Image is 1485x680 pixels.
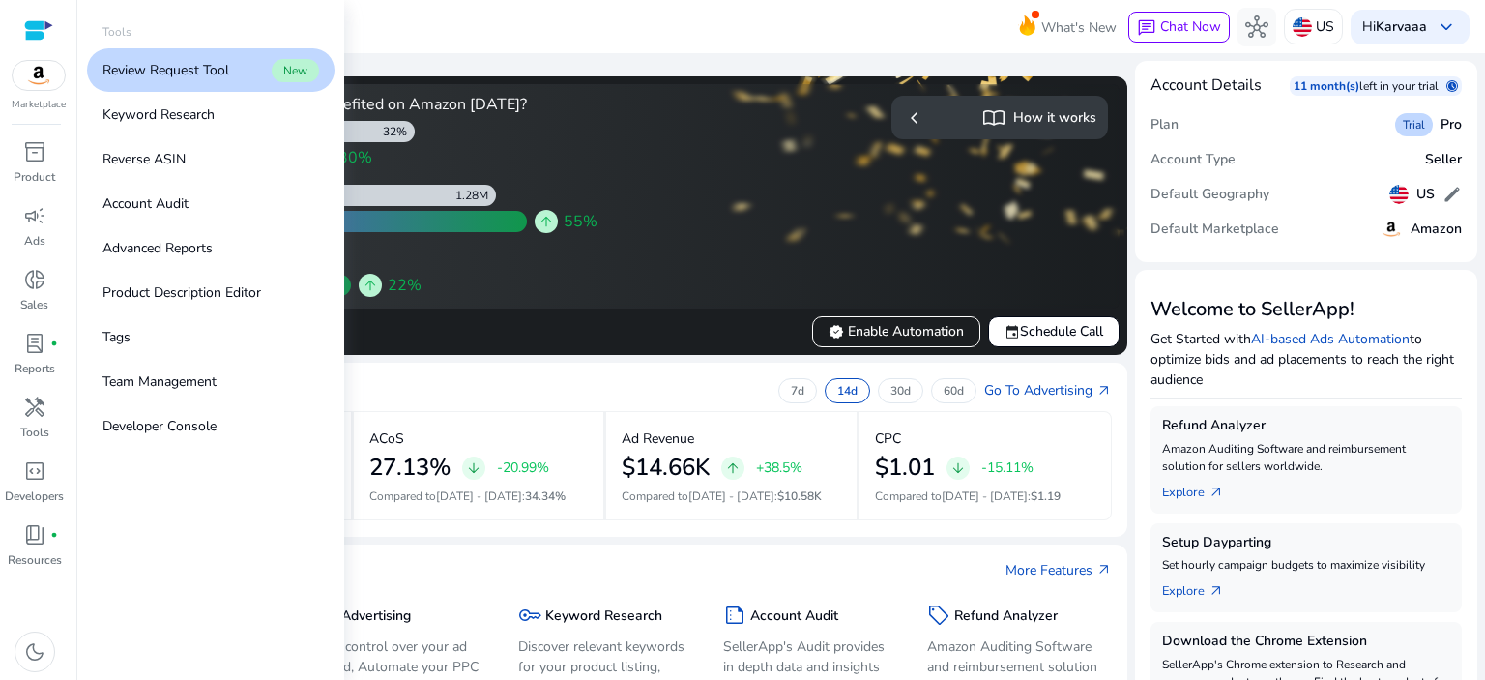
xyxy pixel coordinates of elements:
span: book_4 [23,523,46,547]
h5: Account Audit [750,608,838,625]
h2: $1.01 [875,454,935,482]
p: Hi [1362,20,1427,34]
h5: Refund Analyzer [1162,418,1450,434]
a: Go To Advertisingarrow_outward [984,380,1112,400]
h3: Welcome to SellerApp! [1150,298,1462,321]
p: Reverse ASIN [102,149,186,169]
button: eventSchedule Call [988,316,1120,347]
span: donut_small [23,268,46,291]
button: hub [1237,8,1276,46]
span: chevron_left [903,106,926,130]
p: Set hourly campaign budgets to maximize visibility [1162,556,1450,574]
a: Explorearrow_outward [1162,574,1239,601]
span: arrow_outward [1208,583,1224,599]
span: key [518,604,541,627]
p: Compared to : [875,488,1096,505]
p: Developer Console [102,416,217,436]
span: [DATE] - [DATE] [942,488,1028,504]
p: Reports [15,360,55,377]
h5: Refund Analyzer [954,608,1058,625]
span: Enable Automation [829,321,964,341]
p: CPC [875,429,901,449]
button: verifiedEnable Automation [812,316,980,347]
p: Resources [8,551,62,569]
span: handyman [23,396,46,419]
p: Keyword Research [102,104,215,125]
span: lab_profile [23,332,46,355]
p: Marketplace [12,98,66,112]
img: amazon.svg [1380,218,1403,241]
p: -15.11% [981,461,1034,475]
a: AI-based Ads Automation [1251,330,1410,348]
span: $10.58K [777,488,822,504]
h2: 27.13% [369,454,451,482]
p: Tools [102,23,131,41]
p: Ads [24,232,45,250]
a: Explorearrow_outward [1162,475,1239,502]
span: 30% [338,146,372,169]
span: arrow_downward [466,460,481,476]
p: Compared to : [369,488,589,505]
span: schedule [1446,80,1458,92]
h5: Seller [1425,152,1462,168]
span: 55% [564,210,597,233]
p: -20.99% [497,461,549,475]
p: Review Request Tool [102,60,229,80]
h5: Download the Chrome Extension [1162,634,1450,650]
p: Developers [5,488,64,505]
h5: Plan [1150,117,1179,133]
p: 7d [791,383,804,399]
h5: Advertising [341,608,411,625]
span: arrow_downward [950,460,966,476]
span: dark_mode [23,640,46,664]
h4: Account Details [1150,76,1262,95]
span: arrow_upward [539,214,554,229]
h5: Keyword Research [545,608,662,625]
p: Account Audit [102,193,189,214]
span: arrow_outward [1096,562,1112,577]
img: us.svg [1293,17,1312,37]
h5: How it works [1013,110,1096,127]
span: New [272,59,319,82]
div: 32% [383,124,415,139]
p: Team Management [102,371,217,392]
span: $1.19 [1031,488,1061,504]
span: keyboard_arrow_down [1435,15,1458,39]
p: 60d [944,383,964,399]
img: amazon.svg [13,61,65,90]
p: Product Description Editor [102,282,261,303]
span: Schedule Call [1005,321,1103,341]
p: 11 month(s) [1294,78,1359,94]
p: Advanced Reports [102,238,213,258]
h5: Account Type [1150,152,1236,168]
span: campaign [23,204,46,227]
p: Sales [20,296,48,313]
img: us.svg [1389,185,1409,204]
div: 1.28M [455,188,496,203]
h5: Amazon [1411,222,1462,238]
span: summarize [723,604,746,627]
p: Product [14,168,55,186]
span: code_blocks [23,459,46,483]
span: fiber_manual_record [50,531,58,539]
h4: How Smart Automation users benefited on Amazon [DATE]? [104,96,598,114]
span: edit [1442,185,1462,204]
p: Get Started with to optimize bids and ad placements to reach the right audience [1150,329,1462,390]
h5: Setup Dayparting [1162,535,1450,551]
p: US [1316,10,1334,44]
p: ACoS [369,429,404,449]
span: 34.34% [525,488,566,504]
span: What's New [1041,11,1117,44]
p: 14d [837,383,858,399]
p: Tools [20,424,49,441]
span: hub [1245,15,1268,39]
h5: Default Marketplace [1150,222,1279,238]
span: inventory_2 [23,140,46,163]
span: fiber_manual_record [50,340,58,347]
b: Karvaaa [1376,17,1427,36]
p: 30d [890,383,911,399]
span: event [1005,324,1020,340]
p: Ad Revenue [622,429,694,449]
span: chat [1137,18,1156,38]
span: Chat Now [1160,17,1221,36]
